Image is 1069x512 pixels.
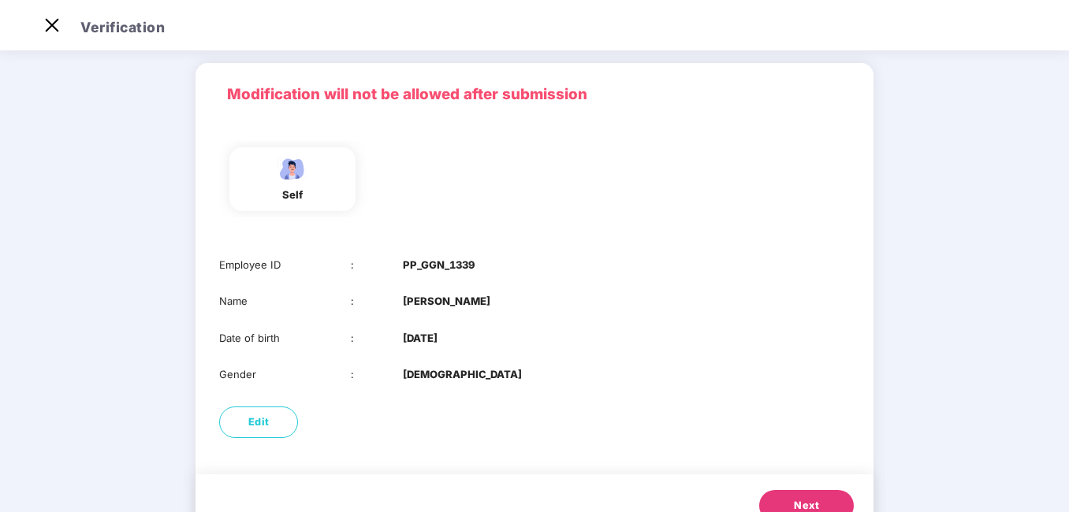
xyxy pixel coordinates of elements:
[351,366,404,383] div: :
[219,293,351,310] div: Name
[403,330,438,347] b: [DATE]
[351,330,404,347] div: :
[219,330,351,347] div: Date of birth
[351,293,404,310] div: :
[273,155,312,183] img: svg+xml;base64,PHN2ZyBpZD0iRW1wbG95ZWVfbWFsZSIgeG1sbnM9Imh0dHA6Ly93d3cudzMub3JnLzIwMDAvc3ZnIiB3aW...
[403,257,475,273] b: PP_GGN_1339
[248,414,270,430] span: Edit
[219,366,351,383] div: Gender
[219,406,298,438] button: Edit
[219,257,351,273] div: Employee ID
[273,187,312,203] div: self
[403,366,522,383] b: [DEMOGRAPHIC_DATA]
[351,257,404,273] div: :
[403,293,490,310] b: [PERSON_NAME]
[227,83,842,106] p: Modification will not be allowed after submission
